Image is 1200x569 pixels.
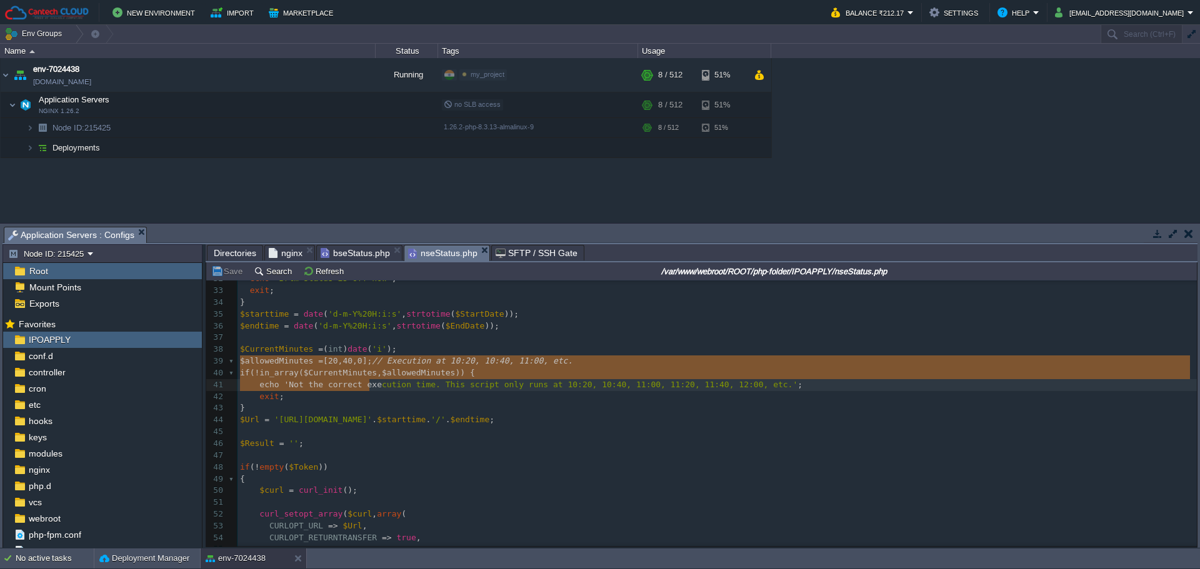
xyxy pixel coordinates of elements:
[26,367,67,378] a: controller
[367,545,377,554] span: ''
[328,309,401,319] span: 'd-m-Y%20H:i:s'
[259,392,279,401] span: exit
[496,245,577,260] span: SFTP / SSH Gate
[206,497,226,508] div: 51
[372,415,377,424] span: .
[377,415,426,424] span: $starttime
[294,309,299,319] span: =
[372,509,377,518] span: ,
[206,462,226,473] div: 48
[26,497,44,508] a: vcs
[9,92,16,117] img: AMDAwAAAACH5BAEAAAAALAAAAAABAAEAAAICRAEAOw==
[206,391,226,403] div: 42
[451,415,490,424] span: $endtime
[26,529,83,540] a: php-fpm.conf
[269,5,337,20] button: Marketplace
[318,344,323,354] span: =
[240,356,313,365] span: $allowedMinutes
[264,415,269,424] span: =
[27,282,83,293] a: Mount Points
[26,334,72,345] a: IPOAPPLY
[471,71,504,78] span: my_project
[26,399,42,410] a: etc
[328,521,338,530] span: =>
[206,544,226,556] div: 55
[455,368,474,377] span: )) {
[4,5,89,21] img: Cantech Cloud
[406,309,450,319] span: strtotime
[16,319,57,330] span: Favorites
[206,297,226,309] div: 34
[702,92,742,117] div: 51%
[26,545,57,557] a: php.ini
[26,138,34,157] img: AMDAwAAAACH5BAEAAAAALAAAAAABAAEAAAICRAEAOw==
[26,383,48,394] a: cron
[504,309,519,319] span: ));
[279,392,284,401] span: ;
[8,227,134,243] span: Application Servers : Configs
[16,548,94,568] div: No active tasks
[259,368,299,377] span: in_array
[328,356,338,365] span: 20
[250,368,255,377] span: (
[404,245,490,260] li: /var/www/webroot/ROOT/php-folder/IPOAPPLY/nseStatus.php
[455,309,504,319] span: $StartDate
[259,462,284,472] span: empty
[446,321,485,330] span: $EndDate
[323,356,328,365] span: [
[206,508,226,520] div: 52
[33,63,79,76] a: env-7024438
[289,462,318,472] span: $Token
[240,344,313,354] span: $CurrentMinutes
[8,248,87,259] button: Node ID: 215425
[489,415,494,424] span: ;
[929,5,982,20] button: Settings
[377,545,382,554] span: ,
[444,123,534,131] span: 1.26.2-php-8.3.13-almalinux-9
[377,368,382,377] span: ,
[377,509,401,518] span: array
[318,462,328,472] span: ))
[401,309,406,319] span: ,
[269,533,377,542] span: CURLOPT_RETURNTRANSFER
[51,142,102,153] a: Deployments
[342,344,347,354] span: )
[269,521,323,530] span: CURLOPT_URL
[299,438,304,448] span: ;
[382,533,392,542] span: =>
[367,344,372,354] span: (
[39,107,79,115] span: NGINX 1.26.2
[26,513,62,524] span: webroot
[387,344,397,354] span: );
[1,44,375,58] div: Name
[240,462,250,472] span: if
[206,520,226,532] div: 53
[26,415,54,427] span: hooks
[352,356,357,365] span: ,
[284,462,289,472] span: (
[362,356,372,365] span: ];
[372,344,386,354] span: 'i'
[372,356,572,365] span: // Execution at 10:20, 10:40, 11:00, etc.
[639,44,771,58] div: Usage
[26,464,52,475] span: nginx
[1055,5,1187,20] button: [EMAIL_ADDRESS][DOMAIN_NAME]
[211,265,246,277] button: Save
[444,101,501,108] span: no SLB access
[26,480,53,492] span: php.d
[259,485,284,495] span: $curl
[27,298,61,309] a: Exports
[206,426,226,438] div: 45
[34,138,51,157] img: AMDAwAAAACH5BAEAAAAALAAAAAABAAEAAAICRAEAOw==
[997,5,1033,20] button: Help
[250,285,269,295] span: exit
[401,509,406,518] span: (
[303,265,347,277] button: Refresh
